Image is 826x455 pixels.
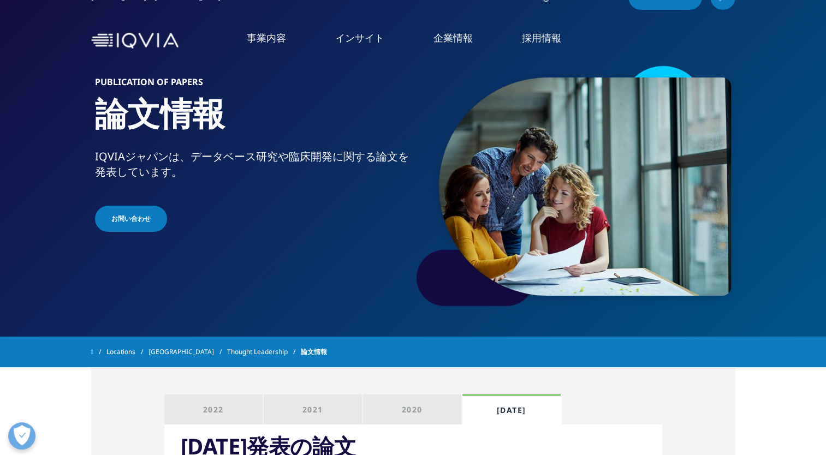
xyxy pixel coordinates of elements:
[8,422,35,450] button: 優先設定センターを開く
[183,15,735,67] nav: Primary
[497,405,526,415] div: [DATE]
[227,342,301,362] a: Thought Leadership
[95,206,167,232] a: お問い合わせ
[247,31,286,45] a: 事業内容
[402,404,423,415] div: 2020
[439,77,731,296] img: 050_three-people-reviewing-paper.jpg
[106,342,148,362] a: Locations
[111,214,151,224] span: お問い合わせ
[203,404,224,415] div: 2022
[302,404,323,415] div: 2021
[95,77,409,93] h6: Publication of papers
[148,342,227,362] a: [GEOGRAPHIC_DATA]
[433,31,473,45] a: 企業情報
[95,149,409,186] p: IQVIAジャパンは、データベース研究や臨床開発に関する論文を発表しています。
[522,31,561,45] a: 採用情報
[335,31,384,45] a: インサイト
[95,93,409,149] h1: 論文情報
[301,342,327,362] span: 論文情報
